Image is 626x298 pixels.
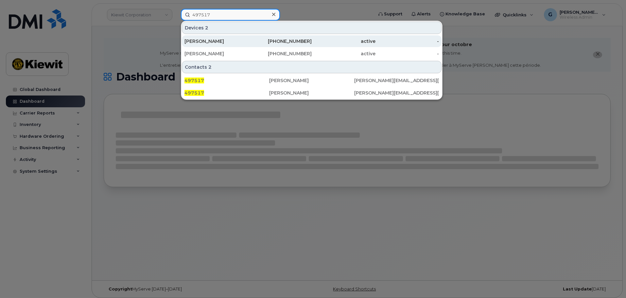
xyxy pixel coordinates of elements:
[354,90,439,96] div: [PERSON_NAME][EMAIL_ADDRESS][PERSON_NAME][PERSON_NAME][DOMAIN_NAME]
[354,77,439,84] div: [PERSON_NAME][EMAIL_ADDRESS][PERSON_NAME][PERSON_NAME][DOMAIN_NAME]
[184,50,248,57] div: [PERSON_NAME]
[182,75,442,86] a: 497517[PERSON_NAME][PERSON_NAME][EMAIL_ADDRESS][PERSON_NAME][PERSON_NAME][DOMAIN_NAME]
[269,90,354,96] div: [PERSON_NAME]
[598,270,621,293] iframe: Messenger Launcher
[184,90,204,96] span: 497517
[375,38,439,44] div: -
[248,50,312,57] div: [PHONE_NUMBER]
[312,50,375,57] div: active
[182,35,442,47] a: [PERSON_NAME][PHONE_NUMBER]active-
[269,77,354,84] div: [PERSON_NAME]
[182,61,442,73] div: Contacts
[184,78,204,83] span: 497517
[182,22,442,34] div: Devices
[312,38,375,44] div: active
[205,25,208,31] span: 2
[184,38,248,44] div: [PERSON_NAME]
[248,38,312,44] div: [PHONE_NUMBER]
[375,50,439,57] div: -
[182,87,442,99] a: 497517[PERSON_NAME][PERSON_NAME][EMAIL_ADDRESS][PERSON_NAME][PERSON_NAME][DOMAIN_NAME]
[208,64,212,70] span: 2
[182,48,442,60] a: [PERSON_NAME][PHONE_NUMBER]active-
